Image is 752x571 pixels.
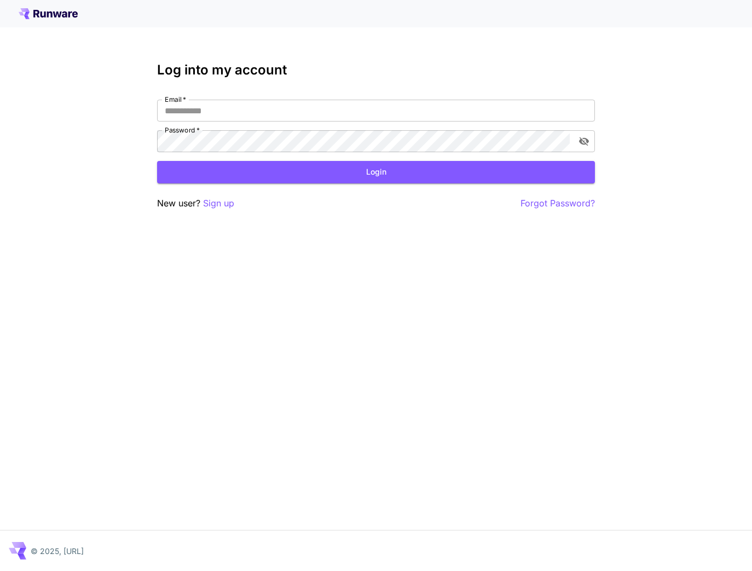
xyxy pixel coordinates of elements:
button: Sign up [203,197,234,210]
p: © 2025, [URL] [31,545,84,557]
button: Forgot Password? [520,197,595,210]
label: Password [165,125,200,135]
label: Email [165,95,186,104]
button: toggle password visibility [574,131,594,151]
p: New user? [157,197,234,210]
h3: Log into my account [157,62,595,78]
button: Login [157,161,595,183]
